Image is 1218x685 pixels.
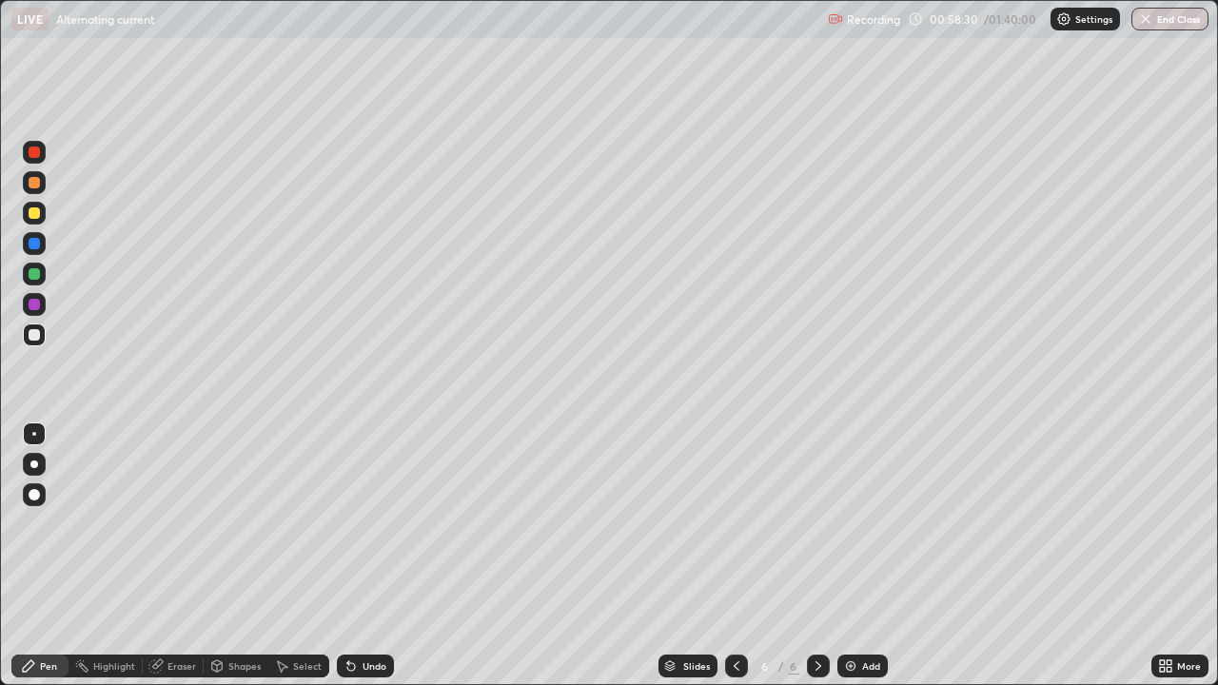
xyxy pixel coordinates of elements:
div: Select [293,661,322,671]
img: class-settings-icons [1056,11,1071,27]
div: Highlight [93,661,135,671]
img: recording.375f2c34.svg [828,11,843,27]
div: Pen [40,661,57,671]
button: End Class [1131,8,1208,30]
img: add-slide-button [843,658,858,674]
div: Eraser [167,661,196,671]
div: More [1177,661,1201,671]
p: Alternating current [56,11,154,27]
div: Slides [683,661,710,671]
div: Add [862,661,880,671]
div: Shapes [228,661,261,671]
p: LIVE [17,11,43,27]
div: Undo [363,661,386,671]
p: Settings [1075,14,1112,24]
div: 6 [756,660,775,672]
img: end-class-cross [1138,11,1153,27]
div: / [778,660,784,672]
div: 6 [788,657,799,675]
p: Recording [847,12,900,27]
